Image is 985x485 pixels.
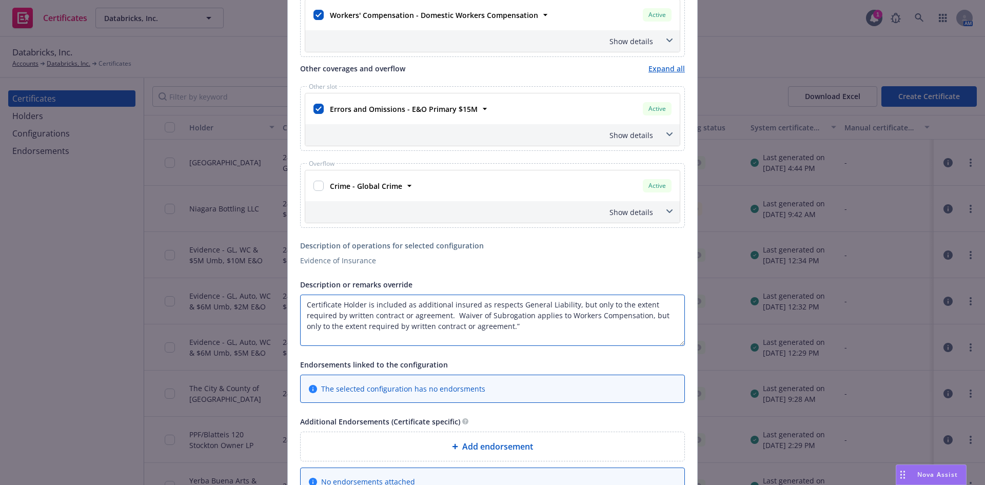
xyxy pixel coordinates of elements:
button: Nova Assist [896,464,967,485]
span: Active [647,181,667,190]
div: Show details [305,124,680,146]
div: Show details [307,36,653,47]
span: Nova Assist [917,470,958,479]
span: Active [647,10,667,20]
span: Add endorsement [462,440,533,453]
a: Expand all [648,63,685,74]
div: Show details [307,207,653,218]
span: Description or remarks override [300,280,412,289]
div: Show details [305,201,680,223]
div: Evidence of Insurance [300,255,685,266]
strong: Workers' Compensation - Domestic Workers Compensation [330,10,538,20]
div: Description of operations for selected configuration [300,240,685,251]
span: Overflow [307,161,337,167]
span: Endorsements linked to the configuration [300,360,448,370]
span: Active [647,104,667,113]
span: The selected configuration has no endorsments [321,383,485,394]
div: Add endorsement [300,432,685,461]
strong: Errors and Omissions - E&O Primary $15M [330,104,478,114]
span: Other slot [307,84,339,90]
span: Additional Endorsements (Certificate specific) [300,417,460,426]
strong: Crime - Global Crime [330,181,402,191]
span: Other coverages and overflow [300,63,405,74]
div: Show details [305,30,680,52]
div: Drag to move [896,465,909,484]
textarea: Input description [300,295,685,346]
div: Show details [307,130,653,141]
